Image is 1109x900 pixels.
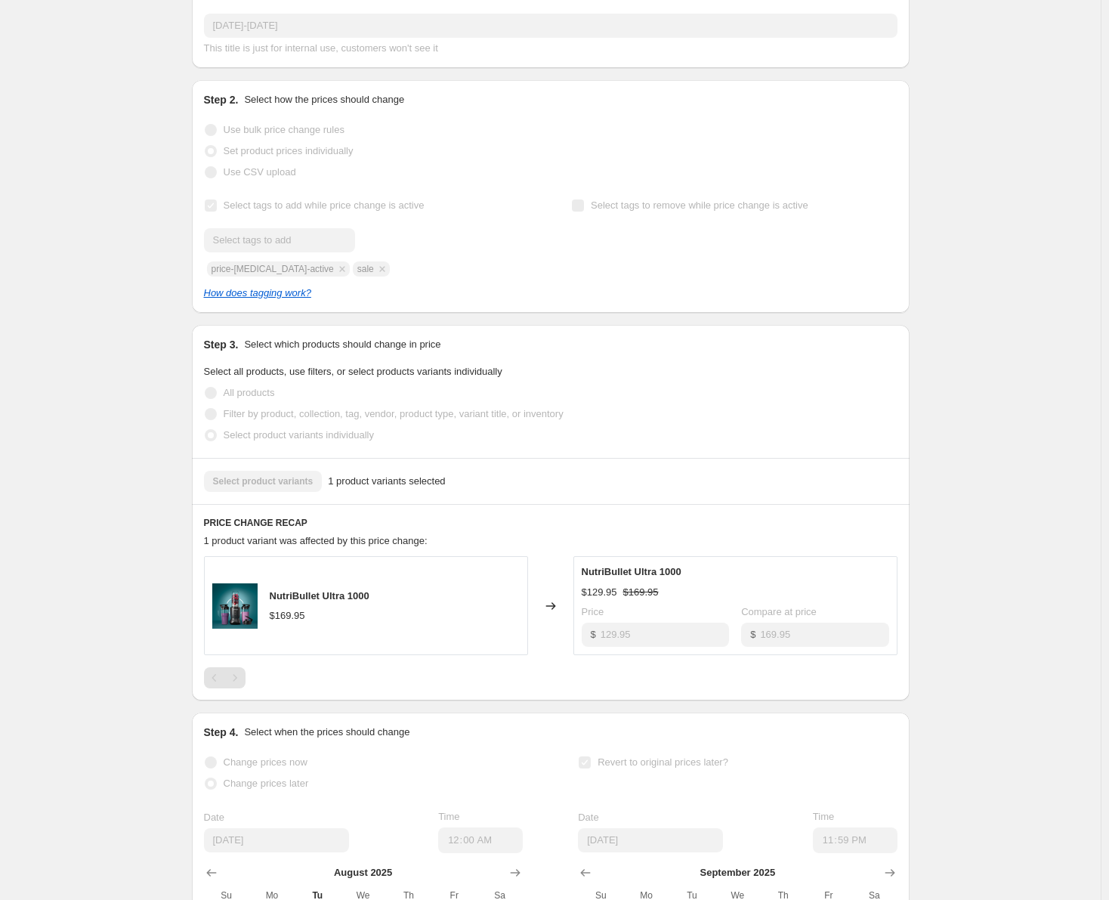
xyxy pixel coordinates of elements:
button: Show previous month, August 2025 [575,862,596,883]
span: Select tags to remove while price change is active [591,199,808,211]
span: NutriBullet Ultra 1000 [582,566,681,577]
span: All products [224,387,275,398]
span: Compare at price [741,606,817,617]
input: 12:00 [438,827,523,853]
img: Ultra_1200_for_website_80x.png [212,583,258,629]
span: Use CSV upload [224,166,296,178]
span: Change prices later [224,778,309,789]
span: $ [591,629,596,640]
span: Date [204,812,224,823]
span: $ [750,629,755,640]
input: 30% off holiday sale [204,14,897,38]
div: $129.95 [582,585,617,600]
span: Change prices now [224,756,307,768]
div: $169.95 [270,608,305,623]
h2: Step 4. [204,725,239,740]
nav: Pagination [204,667,246,688]
span: Use bulk price change rules [224,124,344,135]
input: 8/19/2025 [204,828,349,852]
span: This title is just for internal use, customers won't see it [204,42,438,54]
h2: Step 3. [204,337,239,352]
span: Select tags to add while price change is active [224,199,425,211]
span: 1 product variant was affected by this price change: [204,535,428,546]
input: 12:00 [813,827,897,853]
input: Select tags to add [204,228,355,252]
span: Price [582,606,604,617]
button: Show next month, October 2025 [879,862,900,883]
a: How does tagging work? [204,287,311,298]
input: 8/19/2025 [578,828,723,852]
p: Select which products should change in price [244,337,440,352]
span: Date [578,812,598,823]
span: Time [813,811,834,822]
span: Time [438,811,459,822]
p: Select how the prices should change [244,92,404,107]
span: Select all products, use filters, or select products variants individually [204,366,502,377]
span: Filter by product, collection, tag, vendor, product type, variant title, or inventory [224,408,564,419]
span: Revert to original prices later? [598,756,728,768]
button: Show next month, September 2025 [505,862,526,883]
span: 1 product variants selected [328,474,445,489]
span: Select product variants individually [224,429,374,441]
button: Show previous month, July 2025 [201,862,222,883]
h2: Step 2. [204,92,239,107]
span: Set product prices individually [224,145,354,156]
strike: $169.95 [623,585,659,600]
span: NutriBullet Ultra 1000 [270,590,369,602]
p: Select when the prices should change [244,725,409,740]
h6: PRICE CHANGE RECAP [204,517,897,529]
